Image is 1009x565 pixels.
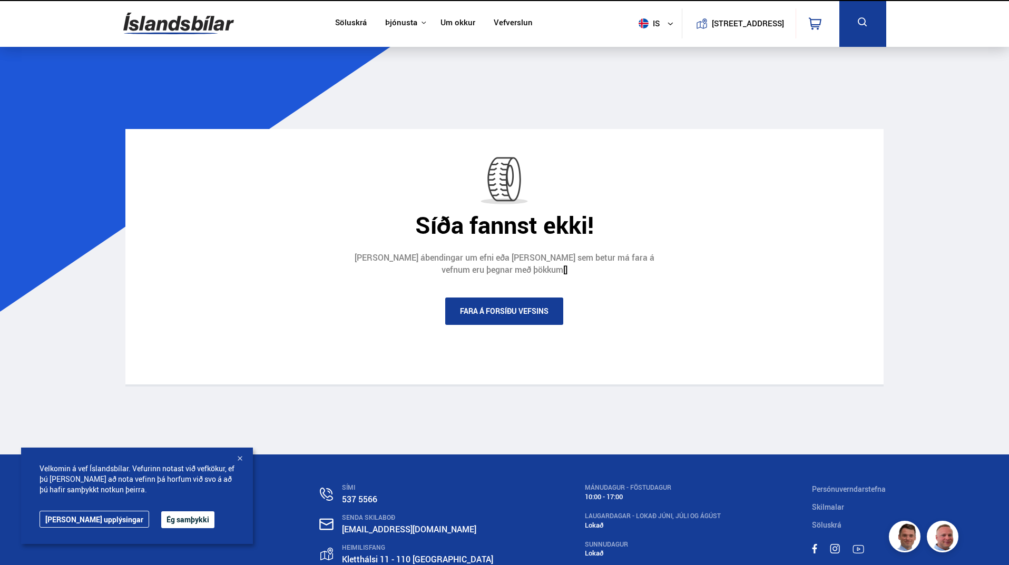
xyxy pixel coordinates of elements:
[585,512,721,520] div: LAUGARDAGAR - Lokað Júni, Júli og Ágúst
[585,493,721,501] div: 10:00 - 17:00
[40,511,149,528] a: [PERSON_NAME] upplýsingar
[40,463,234,495] span: Velkomin á vef Íslandsbílar. Vefurinn notast við vefkökur, ef þú [PERSON_NAME] að nota vefinn þá ...
[320,488,333,501] img: n0V2lOsqF3l1V2iz.svg
[812,520,841,530] a: Söluskrá
[342,514,493,521] div: SENDA SKILABOÐ
[812,502,844,512] a: Skilmalar
[342,544,493,551] div: HEIMILISFANG
[133,211,876,239] div: Síða fannst ekki!
[494,18,533,29] a: Vefverslun
[890,522,922,554] img: FbJEzSuNWCJXmdc-.webp
[716,19,780,28] button: [STREET_ADDRESS]
[634,18,661,28] span: is
[342,553,493,565] a: Kletthálsi 11 - 110 [GEOGRAPHIC_DATA]
[928,522,960,554] img: siFngHWaQ9KaOqBr.png
[342,484,493,491] div: SÍMI
[320,548,333,561] img: gp4YpyYFnEr45R34.svg
[639,18,649,28] img: svg+xml;base64,PHN2ZyB4bWxucz0iaHR0cDovL3d3dy53My5vcmcvMjAwMC9zdmciIHdpZHRoPSI1MTIiIGhlaWdodD0iNT...
[346,252,662,276] div: [PERSON_NAME] ábendingar um efni eða [PERSON_NAME] sem betur má fara á vefnum eru þegnar með þökkum
[440,18,475,29] a: Um okkur
[123,6,234,41] img: G0Ugv5HjCgRt.svg
[342,523,476,535] a: [EMAIL_ADDRESS][DOMAIN_NAME]
[812,484,886,494] a: Persónuverndarstefna
[563,264,567,275] a: []
[585,521,721,529] div: Lokað
[319,518,334,530] img: nHj8e-n-aHgjukTg.svg
[634,8,682,39] button: is
[688,8,790,38] a: [STREET_ADDRESS]
[342,493,377,505] a: 537 5566
[445,298,563,325] a: Fara á forsíðu vefsins
[585,484,721,491] div: MÁNUDAGUR - FÖSTUDAGUR
[385,18,417,28] button: Þjónusta
[161,511,214,528] button: Ég samþykki
[585,541,721,548] div: SUNNUDAGUR
[585,549,721,557] div: Lokað
[335,18,367,29] a: Söluskrá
